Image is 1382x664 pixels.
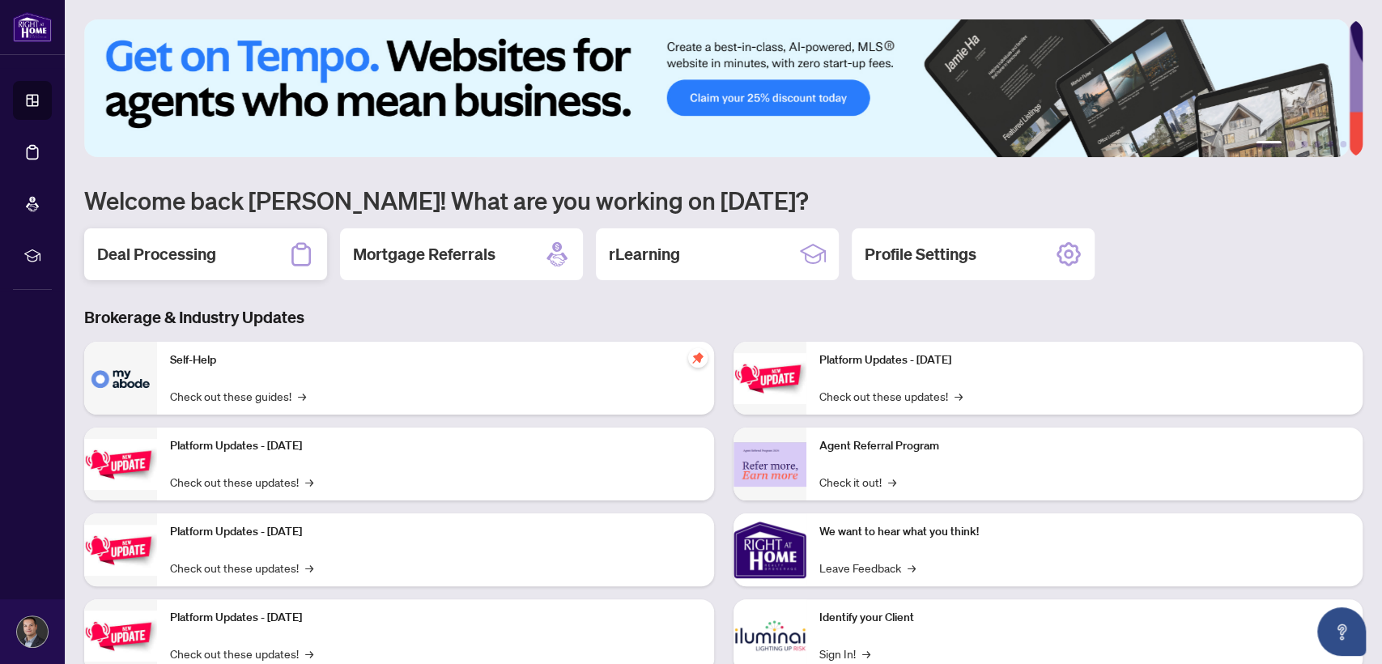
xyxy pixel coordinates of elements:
[84,306,1363,329] h3: Brokerage & Industry Updates
[17,616,48,647] img: Profile Icon
[865,243,976,266] h2: Profile Settings
[97,243,216,266] h2: Deal Processing
[170,351,701,369] p: Self-Help
[13,12,52,42] img: logo
[609,243,680,266] h2: rLearning
[819,437,1350,455] p: Agent Referral Program
[1301,141,1308,147] button: 3
[298,387,306,405] span: →
[170,523,701,541] p: Platform Updates - [DATE]
[84,19,1349,157] img: Slide 0
[1256,141,1282,147] button: 1
[734,442,806,487] img: Agent Referral Program
[305,559,313,577] span: →
[353,243,495,266] h2: Mortgage Referrals
[170,609,701,627] p: Platform Updates - [DATE]
[819,645,870,662] a: Sign In!→
[84,525,157,576] img: Platform Updates - July 21, 2025
[84,611,157,662] img: Platform Updates - July 8, 2025
[170,645,313,662] a: Check out these updates!→
[734,353,806,404] img: Platform Updates - June 23, 2025
[1340,141,1346,147] button: 6
[84,185,1363,215] h1: Welcome back [PERSON_NAME]! What are you working on [DATE]?
[170,387,306,405] a: Check out these guides!→
[819,523,1350,541] p: We want to hear what you think!
[819,609,1350,627] p: Identify your Client
[955,387,963,405] span: →
[84,439,157,490] img: Platform Updates - September 16, 2025
[305,645,313,662] span: →
[908,559,916,577] span: →
[819,351,1350,369] p: Platform Updates - [DATE]
[862,645,870,662] span: →
[888,473,896,491] span: →
[170,437,701,455] p: Platform Updates - [DATE]
[734,513,806,586] img: We want to hear what you think!
[305,473,313,491] span: →
[819,473,896,491] a: Check it out!→
[1288,141,1295,147] button: 2
[1327,141,1333,147] button: 5
[170,473,313,491] a: Check out these updates!→
[1317,607,1366,656] button: Open asap
[688,348,708,368] span: pushpin
[170,559,313,577] a: Check out these updates!→
[819,559,916,577] a: Leave Feedback→
[1314,141,1320,147] button: 4
[819,387,963,405] a: Check out these updates!→
[84,342,157,415] img: Self-Help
